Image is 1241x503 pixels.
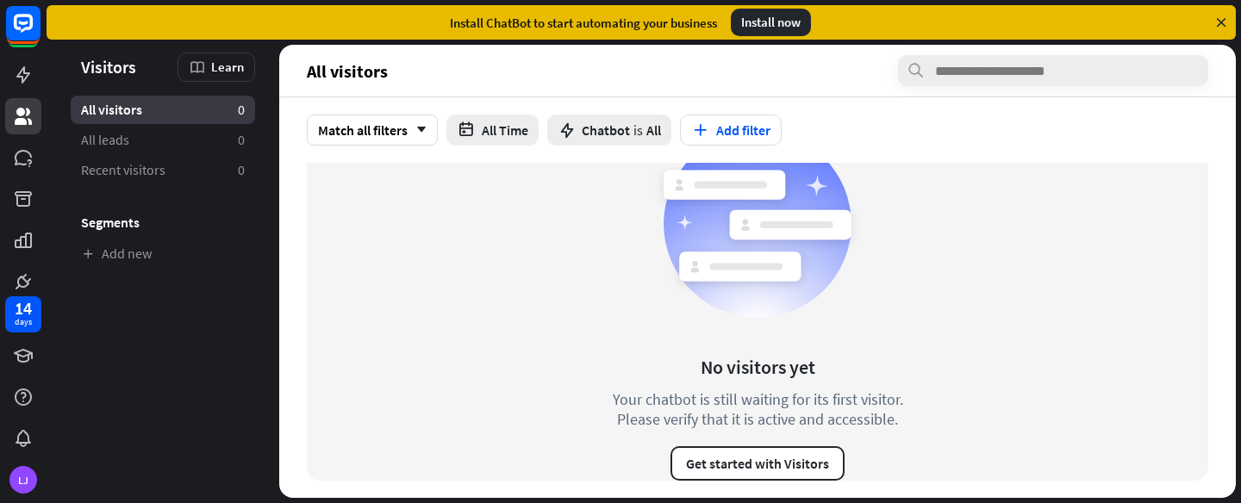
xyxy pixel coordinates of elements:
[581,389,934,429] div: Your chatbot is still waiting for its first visitor. Please verify that it is active and accessible.
[307,61,388,81] span: All visitors
[670,446,845,481] button: Get started with Visitors
[211,59,244,75] span: Learn
[71,126,255,154] a: All leads 0
[731,9,811,36] div: Install now
[238,131,245,149] aside: 0
[9,466,37,494] div: LJ
[238,161,245,179] aside: 0
[81,57,136,77] span: Visitors
[701,355,815,379] div: No visitors yet
[5,296,41,332] a: 14 days
[71,214,255,231] h3: Segments
[582,121,630,139] span: Chatbot
[81,101,142,119] span: All visitors
[81,131,129,149] span: All leads
[14,7,65,59] button: Open LiveChat chat widget
[450,15,717,31] div: Install ChatBot to start automating your business
[646,121,661,139] span: All
[71,239,255,268] a: Add new
[71,156,255,184] a: Recent visitors 0
[307,115,438,146] div: Match all filters
[680,115,782,146] button: Add filter
[15,316,32,328] div: days
[238,101,245,119] aside: 0
[15,301,32,316] div: 14
[81,161,165,179] span: Recent visitors
[633,121,643,139] span: is
[446,115,539,146] button: All Time
[408,125,427,135] i: arrow_down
